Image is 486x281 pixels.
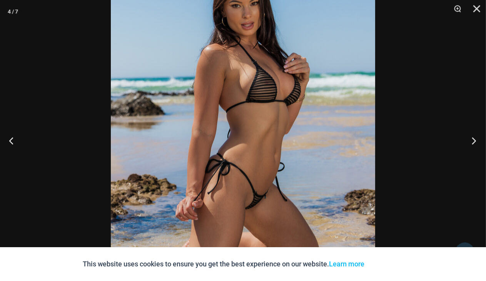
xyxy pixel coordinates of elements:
[83,258,365,270] p: This website uses cookies to ensure you get the best experience on our website.
[8,6,18,17] div: 4 / 7
[457,121,486,160] button: Next
[371,255,403,273] button: Accept
[329,260,365,268] a: Learn more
